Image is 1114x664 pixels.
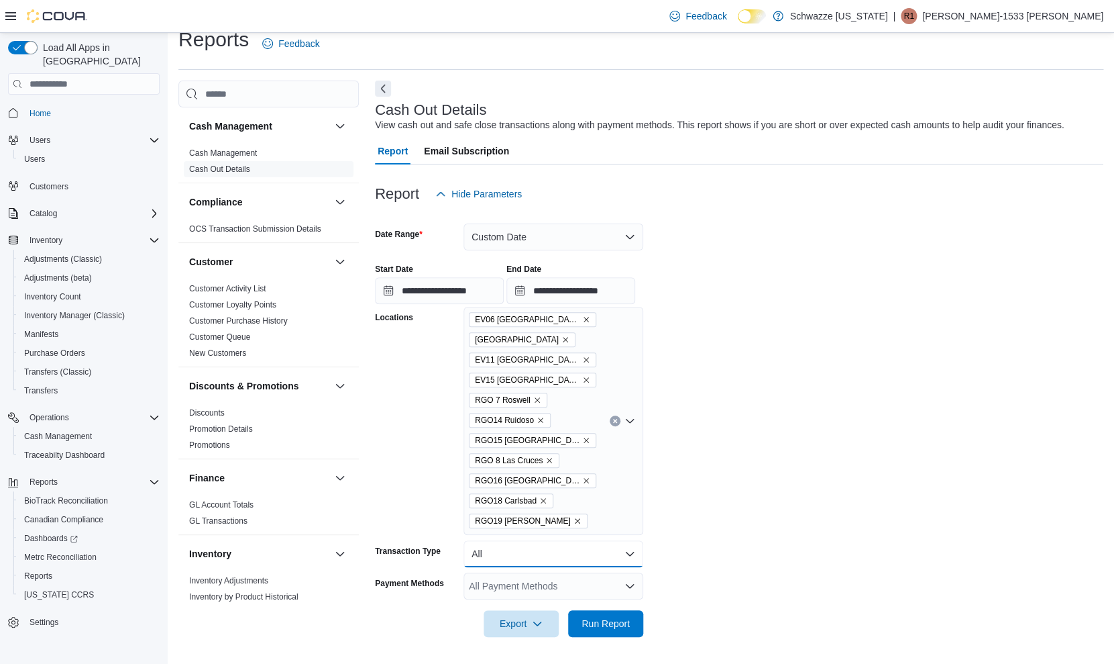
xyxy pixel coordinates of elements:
span: Customer Activity List [189,283,266,294]
span: Transfers (Classic) [24,367,91,377]
h3: Inventory [189,547,231,561]
span: Users [30,135,50,146]
span: Discounts [189,408,225,418]
span: RGO 7 Roswell [475,393,531,407]
span: Export [492,610,551,637]
button: Cash Management [332,118,348,134]
a: Home [24,105,56,122]
button: Purchase Orders [13,344,165,363]
a: Customer Queue [189,332,250,342]
span: RGO15 [GEOGRAPHIC_DATA] [475,434,579,447]
a: Promotions [189,440,230,450]
button: Remove EV06 Las Cruces East from selection in this group [582,316,590,324]
button: Compliance [332,194,348,210]
button: Hide Parameters [430,181,527,207]
span: Feedback [278,37,319,50]
a: GL Transactions [189,516,247,526]
button: Open list of options [624,581,635,591]
span: BioTrack Reconciliation [24,495,108,506]
span: Transfers [19,383,160,399]
button: Finance [189,471,329,485]
span: Catalog [24,205,160,222]
span: BioTrack Reconciliation [19,493,160,509]
button: Inventory [189,547,329,561]
button: Operations [24,410,74,426]
div: Finance [178,497,359,534]
button: Open list of options [624,416,635,426]
button: Inventory [24,232,68,248]
h3: Report [375,186,419,202]
span: EV06 Las Cruces East [469,312,596,327]
span: EV15 [GEOGRAPHIC_DATA] [475,373,579,387]
a: Traceabilty Dashboard [19,447,110,463]
span: Feedback [685,9,726,23]
button: Users [24,132,56,148]
span: Home [30,108,51,119]
span: Metrc Reconciliation [24,552,97,563]
a: Manifests [19,326,64,342]
button: Remove RGO18 Carlsbad from selection in this group [539,497,547,505]
span: Customer Queue [189,332,250,342]
span: [GEOGRAPHIC_DATA] [475,333,559,346]
span: Adjustments (Classic) [19,251,160,267]
button: Discounts & Promotions [189,379,329,393]
button: Settings [3,612,165,632]
span: Promotions [189,440,230,450]
button: Remove EV10 Sunland Park from selection in this group [561,336,569,344]
div: Cash Management [178,145,359,183]
button: Remove RGO 8 Las Cruces from selection in this group [545,457,553,465]
a: Promotion Details [189,424,253,434]
button: Compliance [189,195,329,209]
a: Cash Management [189,148,257,158]
a: Inventory Count [19,289,87,305]
button: Transfers (Classic) [13,363,165,381]
img: Cova [27,9,87,23]
button: Home [3,103,165,122]
button: Cash Management [13,427,165,446]
span: Adjustments (beta) [24,273,92,283]
button: Remove RGO19 Hobbs from selection in this group [573,517,581,525]
button: Manifests [13,325,165,344]
button: Discounts & Promotions [332,378,348,394]
span: Traceabilty Dashboard [19,447,160,463]
span: RGO19 [PERSON_NAME] [475,514,571,528]
h3: Discounts & Promotions [189,379,298,393]
button: Customer [189,255,329,269]
button: Run Report [568,610,643,637]
span: GL Transactions [189,516,247,526]
input: Press the down key to open a popover containing a calendar. [375,277,504,304]
a: Users [19,151,50,167]
span: Metrc Reconciliation [19,549,160,565]
span: Email Subscription [424,138,509,164]
a: OCS Transaction Submission Details [189,224,321,234]
button: Traceabilty Dashboard [13,446,165,465]
span: Customer Purchase History [189,316,288,326]
span: RGO 7 Roswell [469,393,547,408]
button: Reports [24,474,63,490]
span: Traceabilty Dashboard [24,450,105,461]
span: GL Account Totals [189,500,254,510]
p: Schwazze [US_STATE] [790,8,888,24]
span: Report [378,138,408,164]
span: Cash Out Details [189,164,250,175]
button: Inventory Count [13,287,165,306]
button: Users [3,131,165,150]
span: Load All Apps in [GEOGRAPHIC_DATA] [38,41,160,68]
span: Customer Loyalty Points [189,299,276,310]
span: [US_STATE] CCRS [24,589,94,600]
a: Canadian Compliance [19,512,109,528]
span: RGO18 Carlsbad [469,493,553,508]
span: Transfers [24,385,58,396]
button: Reports [3,473,165,491]
span: EV10 Sunland Park [469,332,575,347]
div: Discounts & Promotions [178,405,359,459]
button: BioTrack Reconciliation [13,491,165,510]
button: Reports [13,567,165,585]
button: Next [375,81,391,97]
label: End Date [506,264,541,275]
label: Transaction Type [375,546,441,557]
button: Inventory [3,231,165,250]
button: Export [484,610,559,637]
span: RGO19 Hobbs [469,514,588,528]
